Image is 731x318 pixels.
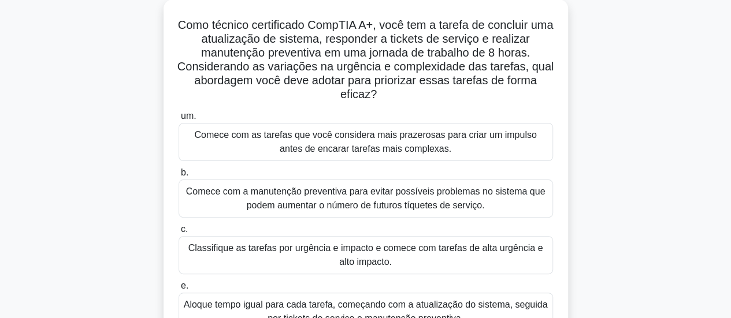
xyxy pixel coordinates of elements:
[188,243,543,267] font: Classifique as tarefas por urgência e impacto e comece com tarefas de alta urgência e alto impacto.
[181,280,188,290] font: e.
[181,111,196,121] font: um.
[186,186,546,210] font: Comece com a manutenção preventiva para evitar possíveis problemas no sistema que podem aumentar ...
[194,130,536,154] font: Comece com as tarefas que você considera mais prazerosas para criar um impulso antes de encarar t...
[181,224,188,234] font: c.
[181,167,188,177] font: b.
[177,18,554,100] font: Como técnico certificado CompTIA A+, você tem a tarefa de concluir uma atualização de sistema, re...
